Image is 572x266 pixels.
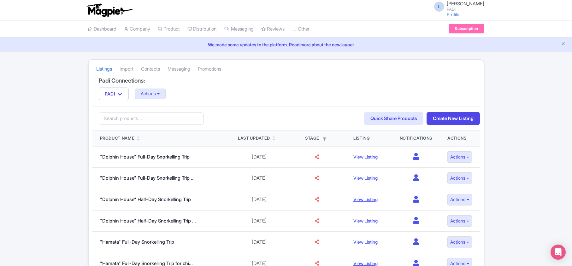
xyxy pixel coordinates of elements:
[353,239,378,245] a: View Listing
[224,20,254,38] a: Messaging
[100,135,135,142] div: Product Name
[230,232,288,253] td: [DATE]
[346,130,392,146] th: Listing
[449,24,484,33] a: Subscription
[4,41,568,48] a: We made some updates to the platform. Read more about the new layout
[353,154,378,159] a: View Listing
[447,12,459,17] a: Profile
[158,20,180,38] a: Product
[292,20,310,38] a: Other
[141,61,160,78] a: Contacts
[447,215,472,227] button: Actions
[187,20,216,38] a: Distribution
[392,130,440,146] th: Notifications
[120,61,133,78] a: Import
[323,137,326,141] i: Filter by stage
[427,112,480,125] a: Create New Listing
[551,245,566,260] div: Open Intercom Messenger
[261,20,285,38] a: Reviews
[561,41,566,48] button: Close announcement
[447,151,472,163] button: Actions
[230,168,288,189] td: [DATE]
[430,1,484,11] a: L [PERSON_NAME] PADI
[100,218,196,224] a: "Dolphin House" Half-Day Snorkelling Trip ...
[440,130,480,146] th: Actions
[100,239,174,245] a: "Hamata" Full-Day Snorkelling Trip
[230,146,288,168] td: [DATE]
[353,175,378,181] a: View Listing
[100,196,191,202] a: "Dolphin House" Half-Day Snorkelling Trip
[99,78,474,84] h4: Padi Connections:
[96,61,112,78] a: Listings
[85,3,134,17] img: logo-ab69f6fb50320c5b225c76a69d11143b.png
[353,261,378,266] a: View Listing
[168,61,190,78] a: Messaging
[353,197,378,202] a: View Listing
[135,89,166,99] button: Actions
[88,20,116,38] a: Dashboard
[198,61,221,78] a: Promotions
[124,20,150,38] a: Company
[447,236,472,248] button: Actions
[99,88,128,100] button: PADI
[447,1,484,7] span: [PERSON_NAME]
[230,189,288,211] td: [DATE]
[434,2,444,12] span: L
[230,210,288,232] td: [DATE]
[447,194,472,205] button: Actions
[296,135,338,142] div: Stage
[447,172,472,184] button: Actions
[238,135,270,142] div: Last Updated
[364,112,423,125] a: Quick Share Products
[353,218,378,223] a: View Listing
[99,113,204,124] input: Search products...
[100,175,195,181] a: "Dolphin House" Full-Day Snorkelling Trip ...
[100,154,190,160] a: "Dolphin House" Full-Day Snorkelling Trip
[447,7,484,11] small: PADI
